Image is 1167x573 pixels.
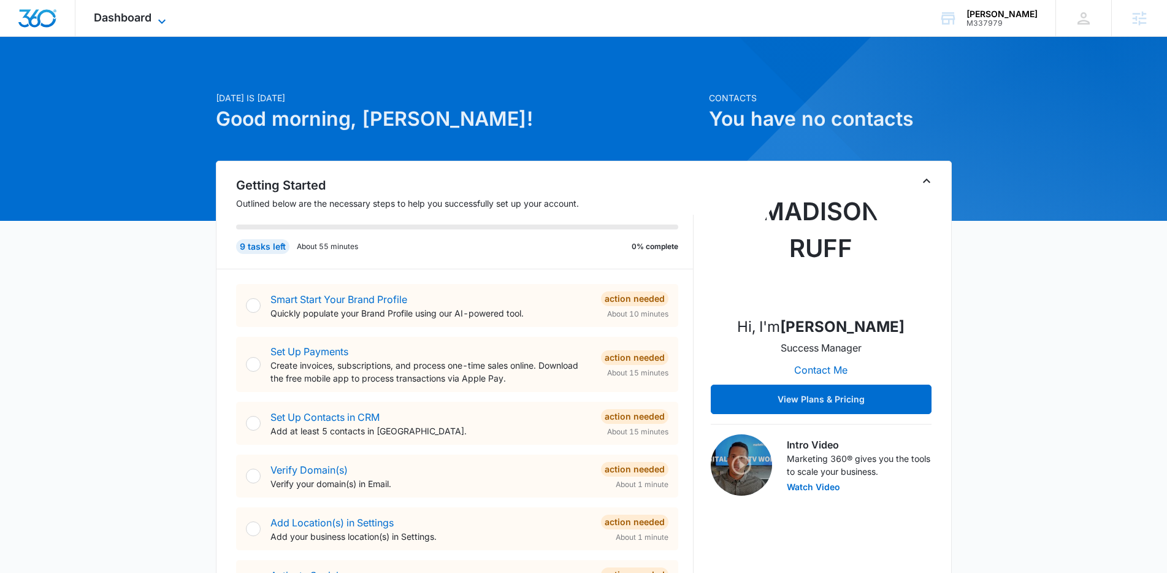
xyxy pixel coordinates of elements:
span: About 15 minutes [607,367,668,379]
span: Dashboard [94,11,151,24]
span: About 1 minute [616,479,668,490]
p: Add your business location(s) in Settings. [270,530,591,543]
a: Smart Start Your Brand Profile [270,293,407,306]
div: 9 tasks left [236,239,289,254]
h3: Intro Video [787,437,932,452]
div: account id [966,19,1038,28]
div: Action Needed [601,409,668,424]
div: Action Needed [601,462,668,477]
p: Add at least 5 contacts in [GEOGRAPHIC_DATA]. [270,425,591,437]
div: Action Needed [601,350,668,365]
h2: Getting Started [236,176,694,194]
p: Quickly populate your Brand Profile using our AI-powered tool. [270,307,591,320]
a: Verify Domain(s) [270,464,348,476]
a: Set Up Payments [270,345,348,358]
button: Toggle Collapse [919,174,934,188]
button: Watch Video [787,483,840,491]
h1: You have no contacts [709,104,952,134]
img: Intro Video [711,434,772,496]
p: Contacts [709,91,952,104]
div: Action Needed [601,515,668,529]
p: Create invoices, subscriptions, and process one-time sales online. Download the free mobile app t... [270,359,591,385]
p: Verify your domain(s) in Email. [270,477,591,490]
p: About 55 minutes [297,241,358,252]
p: Outlined below are the necessary steps to help you successfully set up your account. [236,197,694,210]
p: Hi, I'm [737,316,905,338]
p: Success Manager [781,340,862,355]
button: Contact Me [782,355,860,385]
img: Madison Ruff [760,183,882,306]
a: Add Location(s) in Settings [270,517,394,529]
h1: Good morning, [PERSON_NAME]! [216,104,702,134]
span: About 10 minutes [607,309,668,320]
p: Marketing 360® gives you the tools to scale your business. [787,452,932,478]
p: 0% complete [632,241,678,252]
span: About 15 minutes [607,426,668,437]
a: Set Up Contacts in CRM [270,411,380,423]
span: About 1 minute [616,532,668,543]
strong: [PERSON_NAME] [780,318,905,336]
button: View Plans & Pricing [711,385,932,414]
div: Action Needed [601,291,668,306]
p: [DATE] is [DATE] [216,91,702,104]
div: account name [966,9,1038,19]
